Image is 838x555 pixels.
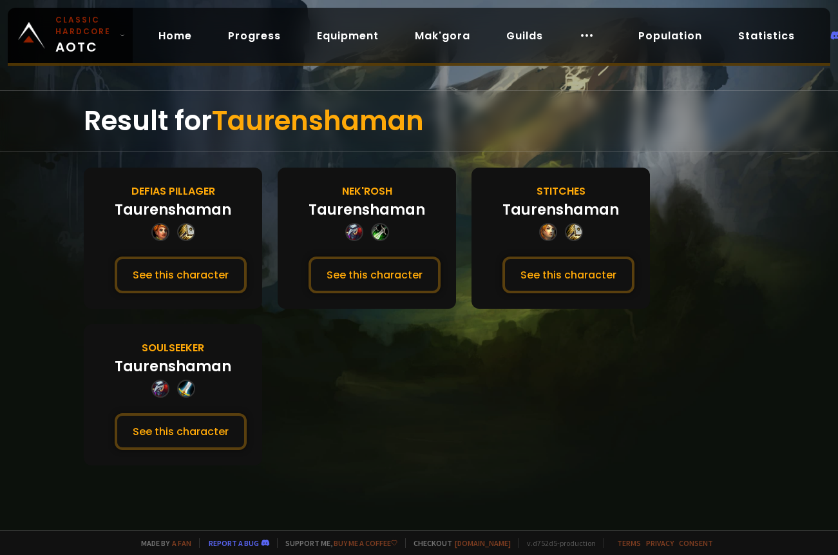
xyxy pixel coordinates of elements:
[309,257,441,293] button: See this character
[131,183,215,199] div: Defias Pillager
[218,23,291,49] a: Progress
[277,538,397,548] span: Support me,
[519,538,596,548] span: v. d752d5 - production
[133,538,191,548] span: Made by
[307,23,389,49] a: Equipment
[405,538,511,548] span: Checkout
[8,8,133,63] a: Classic HardcoreAOTC
[148,23,202,49] a: Home
[455,538,511,548] a: [DOMAIN_NAME]
[502,199,619,220] div: Taurenshaman
[309,199,425,220] div: Taurenshaman
[115,413,247,450] button: See this character
[115,356,231,377] div: Taurenshaman
[209,538,259,548] a: Report a bug
[115,199,231,220] div: Taurenshaman
[679,538,713,548] a: Consent
[142,340,204,356] div: Soulseeker
[55,14,115,37] small: Classic Hardcore
[55,14,115,57] span: AOTC
[334,538,397,548] a: Buy me a coffee
[628,23,712,49] a: Population
[502,257,634,293] button: See this character
[172,538,191,548] a: a fan
[212,102,424,140] span: Taurenshaman
[617,538,641,548] a: Terms
[405,23,481,49] a: Mak'gora
[342,183,392,199] div: Nek'Rosh
[728,23,805,49] a: Statistics
[496,23,553,49] a: Guilds
[537,183,586,199] div: Stitches
[646,538,674,548] a: Privacy
[84,91,754,151] div: Result for
[115,257,247,293] button: See this character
